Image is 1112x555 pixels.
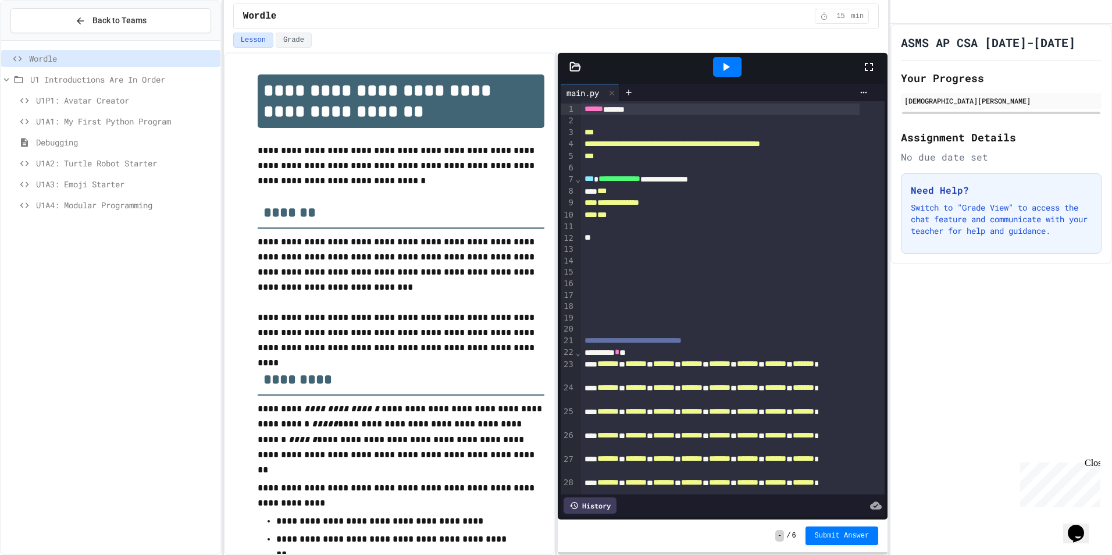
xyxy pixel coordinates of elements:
div: 27 [561,454,575,478]
span: Debugging [36,136,216,148]
span: - [775,530,784,542]
div: main.py [561,87,605,99]
div: 26 [561,430,575,454]
span: U1P1: Avatar Creator [36,94,216,106]
span: Fold line [575,175,581,184]
div: [DEMOGRAPHIC_DATA][PERSON_NAME] [904,95,1098,106]
span: Back to Teams [92,15,147,27]
div: 4 [561,138,575,150]
span: Wordle [29,52,216,65]
div: 23 [561,359,575,383]
div: 16 [561,278,575,290]
div: Chat with us now!Close [5,5,80,74]
div: 18 [561,301,575,312]
span: U1A4: Modular Programming [36,199,216,211]
span: 15 [832,12,850,21]
h2: Assignment Details [901,129,1102,145]
span: U1A2: Turtle Robot Starter [36,157,216,169]
div: 7 [561,174,575,186]
button: Grade [276,33,312,48]
div: main.py [561,84,619,101]
span: U1 Introductions Are In Order [30,73,216,86]
h1: ASMS AP CSA [DATE]-[DATE] [901,34,1075,51]
div: 24 [561,382,575,406]
div: 14 [561,255,575,267]
div: 8 [561,186,575,197]
span: / [786,531,790,540]
div: 13 [561,244,575,255]
div: 28 [561,477,575,501]
div: 6 [561,162,575,174]
span: Fold line [575,348,581,357]
button: Back to Teams [10,8,211,33]
p: Switch to "Grade View" to access the chat feature and communicate with your teacher for help and ... [911,202,1092,237]
span: U1A3: Emoji Starter [36,178,216,190]
div: No due date set [901,150,1102,164]
button: Submit Answer [806,526,879,545]
div: History [564,497,616,514]
button: Lesson [233,33,273,48]
h3: Need Help? [911,183,1092,197]
iframe: chat widget [1063,508,1100,543]
h2: Your Progress [901,70,1102,86]
span: Wordle [243,9,277,23]
div: 1 [561,104,575,115]
div: 22 [561,347,575,358]
div: 10 [561,209,575,221]
div: 11 [561,221,575,233]
iframe: chat widget [1015,458,1100,507]
div: 5 [561,151,575,162]
div: 15 [561,266,575,278]
div: 9 [561,197,575,209]
div: 17 [561,290,575,301]
span: U1A1: My First Python Program [36,115,216,127]
div: 19 [561,312,575,324]
span: Submit Answer [815,531,869,540]
span: min [851,12,864,21]
span: 6 [792,531,796,540]
div: 25 [561,406,575,430]
div: 20 [561,323,575,335]
div: 2 [561,115,575,127]
div: 3 [561,127,575,138]
div: 12 [561,233,575,244]
div: 21 [561,335,575,347]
